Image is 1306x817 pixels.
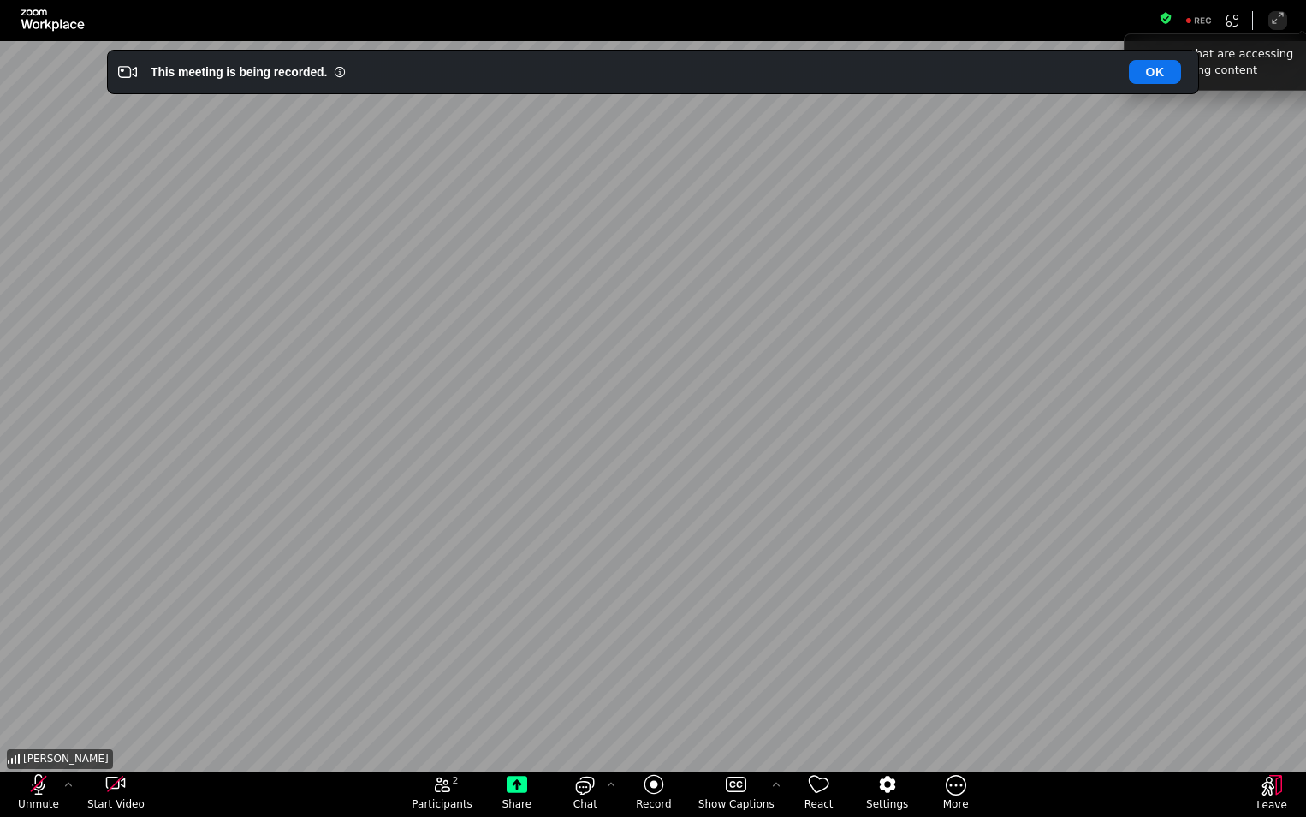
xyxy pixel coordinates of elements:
button: Meeting information [1159,11,1172,30]
button: React [785,774,853,815]
button: Leave [1238,775,1306,816]
span: More [943,797,969,811]
button: OK [1129,60,1181,84]
span: Record [636,797,671,811]
span: Participants [412,797,472,811]
button: start my video [77,774,154,815]
span: Share [502,797,532,811]
button: Share [483,774,551,815]
button: Apps Accessing Content in This Meeting [1223,11,1242,30]
i: Information Small [334,66,346,78]
span: Show Captions [698,797,775,811]
span: React [804,797,834,811]
i: Video Recording [118,63,137,81]
span: Settings [866,797,908,811]
span: Leave [1256,798,1287,812]
span: [PERSON_NAME] [23,752,109,766]
button: Chat Settings [603,774,620,796]
button: Record [620,774,688,815]
div: Recording to cloud [1178,11,1220,30]
button: More meeting control [922,774,990,815]
div: This meeting is being recorded. [151,63,327,81]
button: More options for captions, menu button [768,774,785,796]
button: open the chat panel [551,774,620,815]
span: Start Video [87,797,145,811]
button: More audio controls [60,774,77,796]
button: open the participants list pane,[2] particpants [401,774,483,815]
span: 2 [453,774,459,788]
button: Enter Full Screen [1268,11,1287,30]
span: Chat [573,797,597,811]
button: Settings [853,774,922,815]
button: Show Captions [688,774,785,815]
span: Unmute [18,797,59,811]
